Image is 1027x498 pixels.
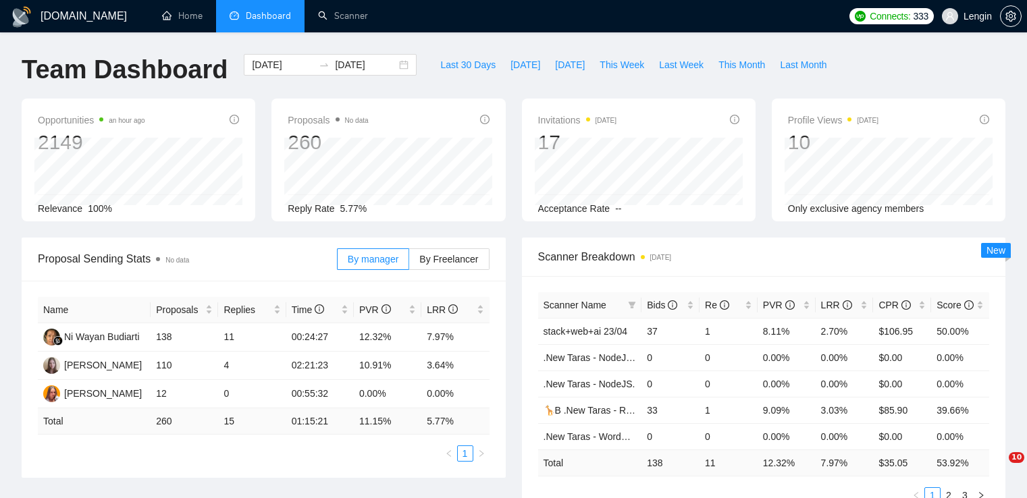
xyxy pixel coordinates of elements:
time: an hour ago [109,117,144,124]
span: info-circle [730,115,739,124]
div: Ni Wayan Budiarti [64,329,140,344]
span: to [319,59,330,70]
td: 2.70% [816,318,874,344]
span: This Month [718,57,765,72]
td: 12.32% [354,323,421,352]
td: $0.00 [873,344,931,370]
img: gigradar-bm.png [53,336,63,345]
td: 0 [218,380,286,408]
a: 🦒B .New Taras - ReactJS/NextJS rel exp 23/04 [544,405,745,416]
span: filter [625,295,639,315]
td: 12 [151,380,218,408]
span: Proposals [288,112,368,128]
span: No data [345,117,369,124]
span: swap-right [319,59,330,70]
td: 0.00% [354,380,421,408]
img: SF [43,385,60,402]
span: LRR [427,304,458,315]
span: Opportunities [38,112,145,128]
a: NB[PERSON_NAME] [43,359,142,370]
span: Profile Views [788,112,878,128]
time: [DATE] [596,117,616,124]
span: Bids [647,300,677,310]
td: 1 [700,318,758,344]
button: Last Month [772,54,834,76]
td: 1 [700,397,758,423]
span: Proposals [156,302,203,317]
button: right [473,445,490,462]
span: setting [1001,11,1021,22]
td: 0.00% [758,344,816,370]
span: Invitations [538,112,617,128]
td: 00:55:32 [286,380,354,408]
td: 138 [641,449,700,476]
span: info-circle [448,304,458,314]
span: info-circle [843,300,852,310]
iframe: Intercom live chat [981,452,1013,485]
td: 50.00% [931,318,989,344]
span: filter [628,301,636,309]
span: info-circle [964,300,974,310]
button: setting [1000,5,1022,27]
span: 5.77% [340,203,367,214]
span: Connects: [870,9,910,24]
a: NWNi Wayan Budiarti [43,331,140,341]
div: 260 [288,130,368,155]
img: logo [11,6,32,28]
span: Score [937,300,973,310]
a: searchScanner [318,10,368,22]
td: 138 [151,323,218,352]
span: LRR [821,300,852,310]
span: Re [705,300,729,310]
td: 8.11% [758,318,816,344]
td: 0.00% [758,370,816,397]
span: info-circle [315,304,324,314]
td: 53.92 % [931,449,989,476]
td: 3.03% [816,397,874,423]
td: 7.97% [421,323,489,352]
a: .New Taras - WordPress with symbols [544,431,702,442]
td: Total [538,449,642,476]
img: NW [43,329,60,345]
td: $106.95 [873,318,931,344]
td: $ 35.05 [873,449,931,476]
span: 100% [88,203,112,214]
td: 260 [151,408,218,435]
td: 0.00% [931,423,989,449]
td: 0.00% [816,370,874,397]
td: 0 [641,423,700,449]
span: No data [165,256,189,264]
span: Reply Rate [288,203,334,214]
span: Replies [223,302,270,317]
td: 0.00% [816,423,874,449]
span: Scanner Breakdown [538,248,990,265]
th: Name [38,297,151,323]
span: [DATE] [510,57,540,72]
button: [DATE] [548,54,592,76]
img: upwork-logo.png [855,11,866,22]
div: 2149 [38,130,145,155]
td: $85.90 [873,397,931,423]
td: Total [38,408,151,435]
span: Last Week [659,57,704,72]
li: Previous Page [441,445,457,462]
button: [DATE] [503,54,548,76]
td: 0 [641,344,700,370]
time: [DATE] [650,254,671,261]
span: Time [292,304,324,315]
td: 02:21:23 [286,352,354,380]
span: Last 30 Days [440,57,496,72]
span: info-circle [980,115,989,124]
div: 10 [788,130,878,155]
input: Start date [252,57,313,72]
td: 0 [641,370,700,397]
td: 9.09% [758,397,816,423]
img: NB [43,357,60,374]
td: 12.32 % [758,449,816,476]
span: By Freelancer [419,254,478,265]
span: By manager [348,254,398,265]
span: This Week [600,57,644,72]
td: 10.91% [354,352,421,380]
span: right [477,449,485,458]
span: info-circle [480,115,490,124]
